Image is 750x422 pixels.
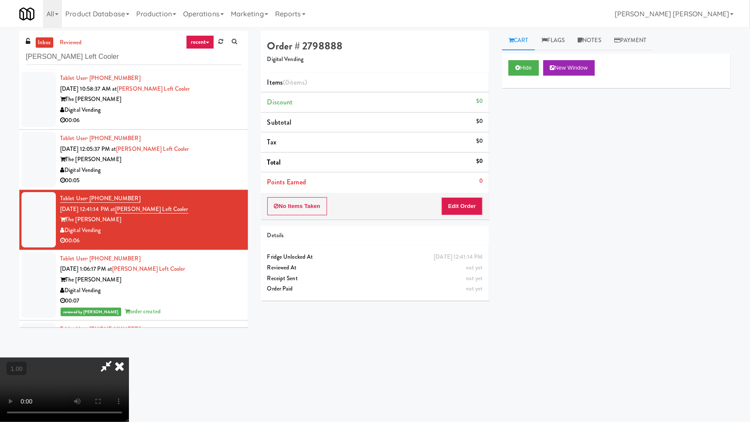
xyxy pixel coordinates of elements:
[58,37,84,48] a: reviewed
[36,37,53,48] a: inbox
[267,273,483,284] div: Receipt Sent
[289,77,305,87] ng-pluralize: items
[60,74,141,82] a: Tablet User· [PHONE_NUMBER]
[117,85,190,93] a: [PERSON_NAME] Left Cooler
[476,96,483,107] div: $0
[60,296,242,306] div: 00:07
[283,77,307,87] span: (0 )
[571,31,608,50] a: Notes
[60,165,242,176] div: Digital Vending
[267,117,292,127] span: Subtotal
[19,130,248,190] li: Tablet User· [PHONE_NUMBER][DATE] 12:05:37 PM at[PERSON_NAME] Left CoolerThe [PERSON_NAME]Digital...
[60,225,242,236] div: Digital Vending
[60,254,141,263] a: Tablet User· [PHONE_NUMBER]
[60,275,242,285] div: The [PERSON_NAME]
[267,97,293,107] span: Discount
[466,284,483,293] span: not yet
[267,77,307,87] span: Items
[87,254,141,263] span: · [PHONE_NUMBER]
[267,252,483,263] div: Fridge Unlocked At
[502,31,535,50] a: Cart
[60,285,242,296] div: Digital Vending
[434,252,483,263] div: [DATE] 12:41:14 PM
[267,230,483,241] div: Details
[60,134,141,142] a: Tablet User· [PHONE_NUMBER]
[125,307,161,315] span: order created
[60,194,141,203] a: Tablet User· [PHONE_NUMBER]
[267,137,276,147] span: Tax
[479,176,483,187] div: 0
[19,70,248,130] li: Tablet User· [PHONE_NUMBER][DATE] 10:58:37 AM at[PERSON_NAME] Left CoolerThe [PERSON_NAME]Digital...
[60,115,242,126] div: 00:06
[87,325,141,333] span: · [PHONE_NUMBER]
[60,205,115,213] span: [DATE] 12:41:14 PM at
[267,177,306,187] span: Points Earned
[476,136,483,147] div: $0
[535,31,572,50] a: Flags
[60,214,242,225] div: The [PERSON_NAME]
[87,134,141,142] span: · [PHONE_NUMBER]
[116,145,189,153] a: [PERSON_NAME] Left Cooler
[60,94,242,105] div: The [PERSON_NAME]
[87,74,141,82] span: · [PHONE_NUMBER]
[267,40,483,52] h4: Order # 2798888
[60,145,116,153] span: [DATE] 12:05:37 PM at
[87,194,141,202] span: · [PHONE_NUMBER]
[61,308,121,316] span: reviewed by [PERSON_NAME]
[19,250,248,321] li: Tablet User· [PHONE_NUMBER][DATE] 1:06:17 PM at[PERSON_NAME] Left CoolerThe [PERSON_NAME]Digital ...
[186,35,214,49] a: recent
[60,105,242,116] div: Digital Vending
[19,6,34,21] img: Micromart
[19,190,248,250] li: Tablet User· [PHONE_NUMBER][DATE] 12:41:14 PM at[PERSON_NAME] Left CoolerThe [PERSON_NAME]Digital...
[60,154,242,165] div: The [PERSON_NAME]
[26,49,242,65] input: Search vision orders
[543,60,595,76] button: New Window
[115,205,188,214] a: [PERSON_NAME] Left Cooler
[267,263,483,273] div: Reviewed At
[267,197,328,215] button: No Items Taken
[608,31,653,50] a: Payment
[508,60,539,76] button: Hide
[60,265,112,273] span: [DATE] 1:06:17 PM at
[466,274,483,282] span: not yet
[60,85,117,93] span: [DATE] 10:58:37 AM at
[466,263,483,272] span: not yet
[60,175,242,186] div: 00:05
[441,197,483,215] button: Edit Order
[60,235,242,246] div: 00:06
[60,325,141,333] a: Tablet User· [PHONE_NUMBER]
[267,56,483,63] h5: Digital Vending
[267,284,483,294] div: Order Paid
[267,157,281,167] span: Total
[112,265,185,273] a: [PERSON_NAME] Left Cooler
[19,321,248,391] li: Tablet User· [PHONE_NUMBER][DATE] 1:20:13 PM at[PERSON_NAME] Left CoolerThe [PERSON_NAME]Digital ...
[476,156,483,167] div: $0
[476,116,483,127] div: $0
